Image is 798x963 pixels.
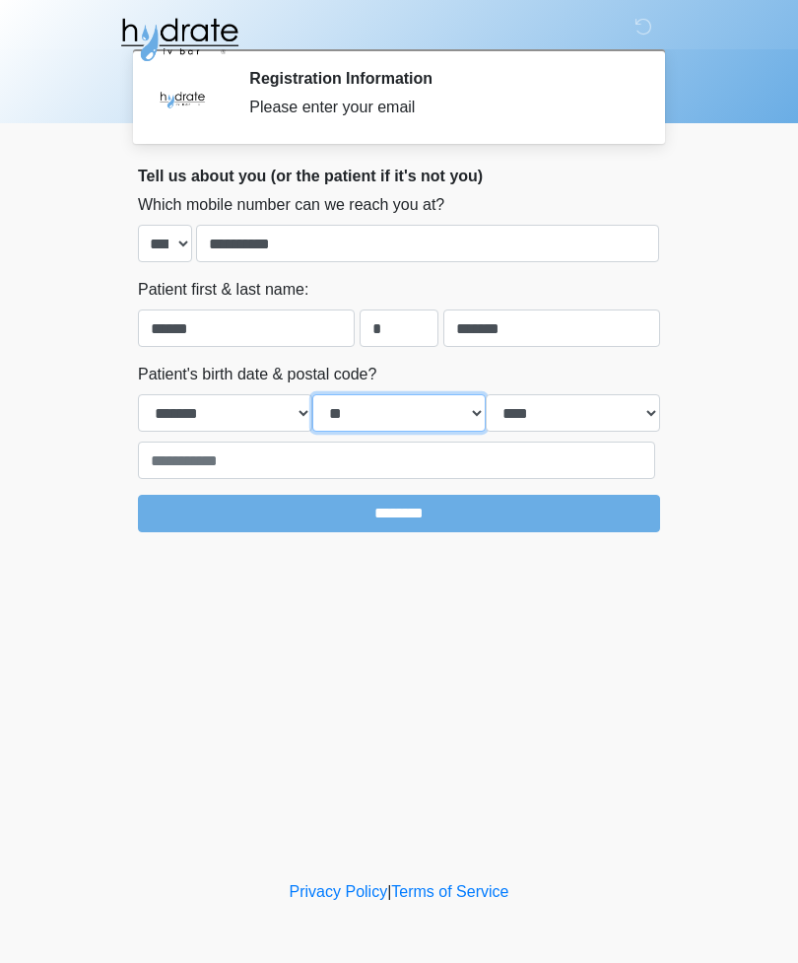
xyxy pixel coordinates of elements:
[249,96,631,119] div: Please enter your email
[391,883,508,900] a: Terms of Service
[138,167,660,185] h2: Tell us about you (or the patient if it's not you)
[138,193,444,217] label: Which mobile number can we reach you at?
[153,69,212,128] img: Agent Avatar
[290,883,388,900] a: Privacy Policy
[138,363,376,386] label: Patient's birth date & postal code?
[118,15,240,64] img: Hydrate IV Bar - Fort Collins Logo
[138,278,308,302] label: Patient first & last name:
[387,883,391,900] a: |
